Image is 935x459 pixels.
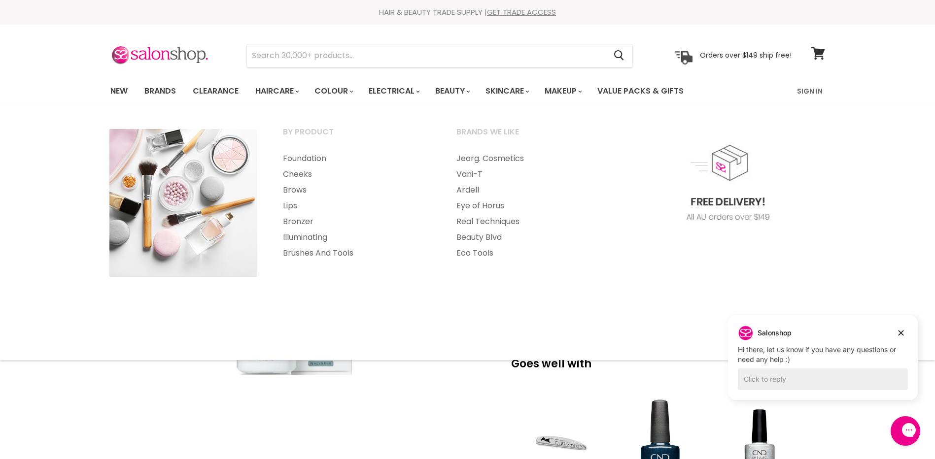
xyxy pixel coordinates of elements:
[537,81,588,101] a: Makeup
[444,229,616,245] a: Beauty Blvd
[98,7,837,17] div: HAIR & BEAUTY TRADE SUPPLY |
[444,214,616,229] a: Real Techniques
[791,81,829,101] a: Sign In
[246,44,633,67] form: Product
[700,51,792,60] p: Orders over $149 ship free!
[271,198,442,214] a: Lips
[307,81,359,101] a: Colour
[137,81,183,101] a: Brands
[271,124,442,149] a: By Product
[444,182,616,198] a: Ardell
[103,77,741,105] ul: Main menu
[103,81,135,101] a: New
[444,245,616,261] a: Eco Tools
[886,413,925,449] iframe: Gorgias live chat messenger
[444,124,616,149] a: Brands we like
[487,7,556,17] a: GET TRADE ACCESS
[606,44,632,67] button: Search
[444,151,616,166] a: Jeorg. Cosmetics
[248,81,305,101] a: Haircare
[185,81,246,101] a: Clearance
[98,77,837,105] nav: Main
[271,182,442,198] a: Brows
[271,151,442,166] a: Foundation
[271,151,442,261] ul: Main menu
[271,214,442,229] a: Bronzer
[271,166,442,182] a: Cheeks
[590,81,691,101] a: Value Packs & Gifts
[444,151,616,261] ul: Main menu
[478,81,535,101] a: Skincare
[247,44,606,67] input: Search
[444,166,616,182] a: Vani-T
[444,198,616,214] a: Eye of Horus
[428,81,476,101] a: Beauty
[271,245,442,261] a: Brushes And Tools
[361,81,426,101] a: Electrical
[721,314,925,415] iframe: Gorgias live chat campaigns
[271,229,442,245] a: Illuminating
